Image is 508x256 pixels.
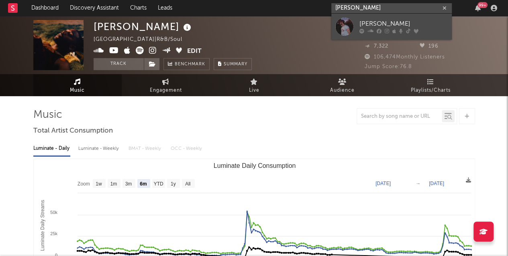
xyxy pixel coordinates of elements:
span: Audience [330,86,355,95]
text: All [185,181,190,187]
span: Jump Score: 76.8 [365,64,412,69]
text: 1w [96,181,102,187]
a: Music [33,74,122,96]
div: 99 + [477,2,488,8]
span: Benchmark [175,60,205,69]
button: Track [94,58,144,70]
span: Playlists/Charts [411,86,451,95]
text: Luminate Daily Streams [39,200,45,251]
span: Engagement [150,86,182,95]
span: Music [70,86,85,95]
a: Engagement [122,74,210,96]
text: → [416,181,420,186]
text: 1y [170,181,175,187]
button: Edit [187,46,202,56]
a: Playlists/Charts [387,74,475,96]
span: 106,474 Monthly Listeners [365,54,445,60]
span: 196 [420,44,439,49]
span: 7,322 [365,44,388,49]
text: 6m [140,181,147,187]
input: Search by song name or URL [357,113,442,120]
button: Summary [214,58,252,70]
text: 25k [50,231,57,236]
button: 99+ [475,5,481,11]
text: 50k [50,210,57,215]
text: Luminate Daily Consumption [213,162,296,169]
text: 3m [125,181,132,187]
div: Luminate - Weekly [78,142,120,155]
span: Live [249,86,259,95]
a: [PERSON_NAME] [331,14,452,40]
text: [DATE] [375,181,391,186]
input: Search for artists [331,3,452,13]
div: [GEOGRAPHIC_DATA] | R&B/Soul [94,35,192,44]
a: Live [210,74,298,96]
text: YTD [153,181,163,187]
div: Luminate - Daily [33,142,70,155]
div: [PERSON_NAME] [359,19,448,29]
text: 1m [110,181,117,187]
div: [PERSON_NAME] [94,20,193,33]
text: Zoom [78,181,90,187]
span: Summary [224,62,247,67]
a: Audience [298,74,387,96]
a: Benchmark [163,58,210,70]
text: [DATE] [429,181,444,186]
span: Total Artist Consumption [33,126,113,136]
